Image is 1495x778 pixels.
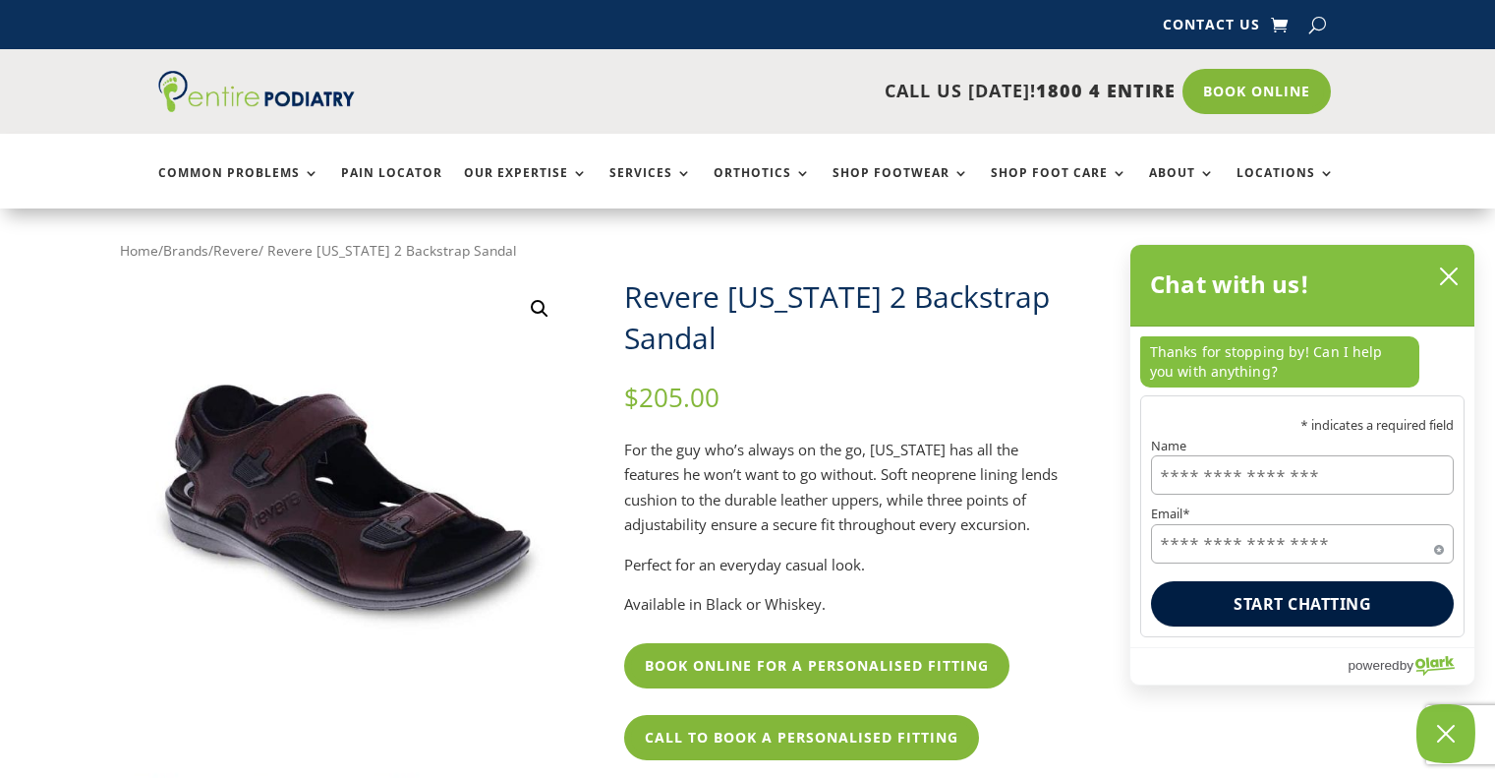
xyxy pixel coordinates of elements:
bdi: 205.00 [624,380,719,415]
p: Perfect for an everyday casual look. [624,553,1076,593]
input: Email [1151,524,1454,564]
p: * indicates a required field [1151,419,1454,432]
img: logo (1) [158,71,355,112]
div: olark chatbox [1129,244,1475,686]
a: About [1149,166,1215,209]
a: Book Online For A Personalised Fitting [624,643,1009,688]
a: Entire Podiatry [158,96,355,116]
a: Contact Us [1163,18,1260,39]
label: Email* [1151,509,1454,521]
a: Book Online [1182,69,1331,114]
span: 1800 4 ENTIRE [1036,79,1176,102]
span: $ [624,380,639,415]
a: Shop Foot Care [991,166,1127,209]
p: Available in Black or Whiskey. [624,592,1076,618]
a: Our Expertise [464,166,588,209]
span: by [1400,653,1413,678]
a: Powered by Olark [1348,648,1474,685]
nav: Breadcrumb [120,238,1076,264]
span: powered [1348,653,1399,678]
a: Common Problems [158,166,319,209]
a: Brands [163,241,208,260]
input: Name [1151,456,1454,496]
button: close chatbox [1433,262,1465,291]
p: For the guy who’s always on the go, [US_STATE] has all the features he won’t want to go without. ... [624,438,1076,553]
a: Shop Footwear [833,166,969,209]
a: View full-screen image gallery [522,291,557,327]
button: Start chatting [1151,581,1454,627]
h1: Revere [US_STATE] 2 Backstrap Sandal [624,276,1076,359]
h2: Chat with us! [1150,265,1310,304]
a: Orthotics [714,166,811,209]
a: Pain Locator [341,166,442,209]
p: CALL US [DATE]! [431,79,1176,104]
a: Locations [1236,166,1335,209]
label: Name [1151,440,1454,452]
p: Thanks for stopping by! Can I help you with anything? [1140,336,1419,388]
div: chat [1130,327,1474,395]
button: Close Chatbox [1416,704,1475,763]
a: Services [609,166,692,209]
a: Revere [213,241,259,260]
span: Required field [1434,541,1444,551]
a: Home [120,241,158,260]
a: Call To Book A Personalised Fitting [624,715,979,760]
